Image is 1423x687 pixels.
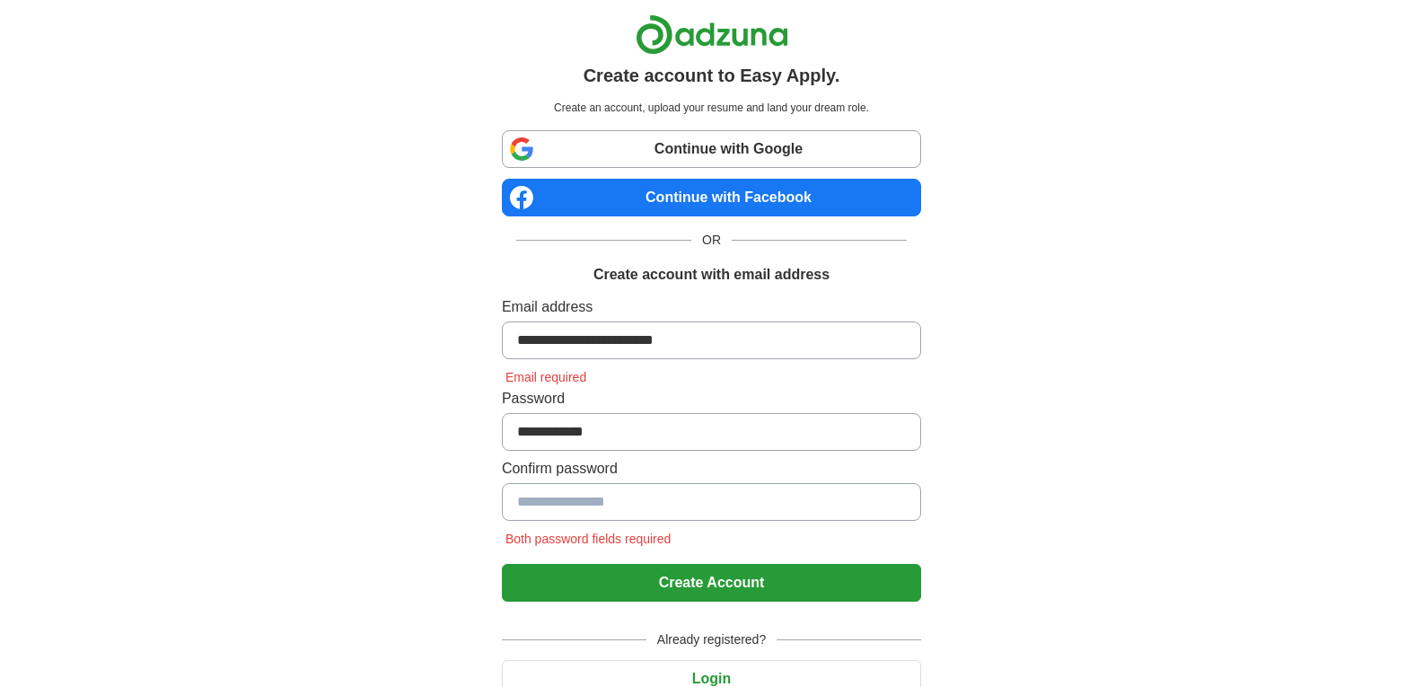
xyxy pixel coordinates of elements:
label: Password [502,388,921,410]
h1: Create account with email address [593,264,830,286]
p: Create an account, upload your resume and land your dream role. [505,100,918,116]
a: Continue with Google [502,130,921,168]
button: Create Account [502,564,921,602]
span: Already registered? [646,630,777,649]
span: Both password fields required [502,532,674,546]
span: OR [691,231,732,250]
a: Login [502,671,921,686]
label: Email address [502,296,921,318]
a: Continue with Facebook [502,179,921,216]
label: Confirm password [502,458,921,480]
img: Adzuna logo [636,14,788,55]
h1: Create account to Easy Apply. [584,62,840,89]
span: Email required [502,370,590,384]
